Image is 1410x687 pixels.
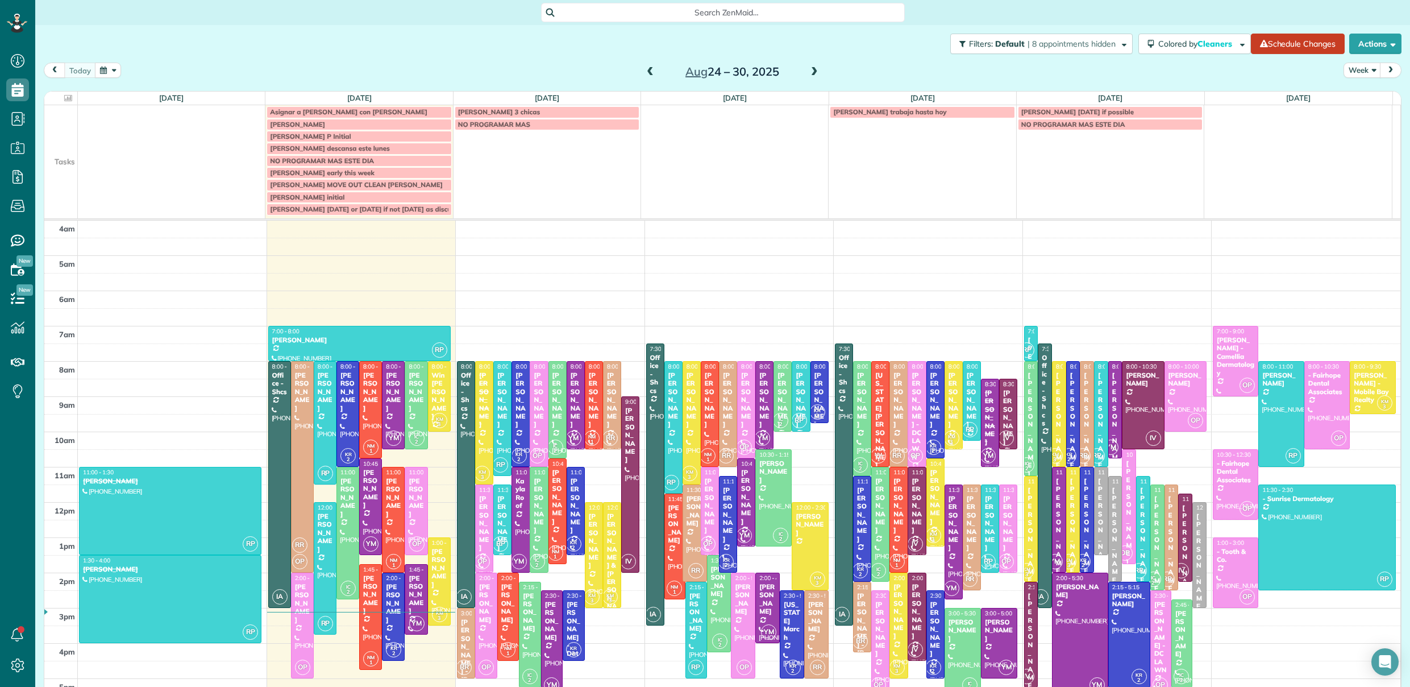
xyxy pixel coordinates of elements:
span: [PERSON_NAME] early this week [270,168,375,177]
div: [PERSON_NAME] [722,371,734,429]
span: RP [664,475,679,490]
span: 7:00 - 9:00 [1217,328,1244,335]
div: [PERSON_NAME] [948,495,959,552]
span: | 8 appointments hidden [1028,39,1116,49]
div: [PERSON_NAME] [552,371,563,429]
span: OP [1240,378,1255,393]
small: 2 [926,446,941,457]
div: [PERSON_NAME] [893,477,904,535]
div: [PERSON_NAME] [875,477,886,535]
div: [PERSON_NAME] [570,371,581,429]
span: YM [386,431,401,446]
span: 8:30 - 10:30 [1003,380,1034,388]
div: [PERSON_NAME] - Mobile Bay Realty [1353,371,1392,404]
span: IC [779,531,783,537]
div: [PERSON_NAME] - The Verandas [1028,336,1035,540]
span: 11:00 - 1:30 [1098,469,1129,476]
div: [PERSON_NAME] [317,371,333,412]
span: 7:00 - 8:00 [272,328,300,335]
button: Week [1344,63,1381,78]
div: [PERSON_NAME] [385,477,401,518]
span: NM [704,451,712,457]
span: 11:30 - 2:30 [1168,486,1199,494]
small: 1 [871,454,885,465]
span: IC [553,442,558,449]
span: 8:00 - 11:15 [1028,363,1059,370]
small: 1 [701,454,715,465]
span: Default [995,39,1025,49]
small: 3 [1048,454,1062,465]
span: 10:45 - 1:15 [741,460,772,467]
span: 8:00 - 10:00 [1168,363,1199,370]
span: 8:00 - 11:00 [1262,363,1293,370]
div: [PERSON_NAME] [1055,371,1063,478]
div: [PERSON_NAME] & [PERSON_NAME] [606,512,618,627]
span: 8:00 - 2:00 [295,363,322,370]
span: 8:00 - 11:30 [687,363,717,370]
span: 7:30 - 3:30 [839,345,866,353]
span: RP [318,466,333,481]
small: 3 [1378,402,1392,412]
div: [PERSON_NAME] [363,371,379,412]
div: Office - Shcs [1041,354,1049,427]
span: Aug [685,64,708,78]
span: RR [718,448,734,463]
span: 7:30 - 3:30 [650,345,677,353]
small: 3 [683,472,697,483]
span: [PERSON_NAME] MOVE OUT CLEAN [PERSON_NAME] [270,180,443,189]
span: 11:00 - 2:15 [875,469,906,476]
span: 11:00 - 2:00 [1070,469,1101,476]
span: 11:30 - 2:15 [687,486,717,494]
span: 8:00 - 10:00 [777,363,808,370]
span: 12:00 - 3:00 [589,504,619,511]
span: YM [737,528,752,543]
div: [PERSON_NAME] [570,477,581,535]
a: [DATE] [347,93,372,102]
span: 11:00 - 1:30 [571,469,601,476]
span: 8:00 - 11:30 [479,363,510,370]
div: [PERSON_NAME] [759,460,788,484]
div: [PERSON_NAME] [533,477,544,535]
div: [PERSON_NAME] [930,371,941,429]
div: [PERSON_NAME] [741,469,752,526]
span: NO PROGRAMAR MAS ESTE DIA [270,156,374,165]
small: 3 [475,472,489,483]
span: 8:00 - 11:00 [1098,363,1129,370]
span: 8:00 - 11:00 [875,363,906,370]
span: 11:15 - 2:15 [857,478,888,485]
span: OP [1331,431,1346,446]
span: 8:00 - 11:30 [318,363,348,370]
small: 3 [945,437,959,448]
span: IC [414,433,419,440]
span: RP [432,342,447,358]
small: 2 [773,419,788,430]
span: 8:00 - 11:00 [705,363,735,370]
button: Colored byCleaners [1138,34,1251,54]
div: [PERSON_NAME] [1112,371,1119,478]
div: [PERSON_NAME] [795,512,825,537]
span: 8:00 - 3:00 [461,363,488,370]
span: KM [948,433,955,440]
div: [PERSON_NAME] [686,495,704,528]
a: [DATE] [723,93,747,102]
div: [PERSON_NAME] [777,371,788,429]
span: OP [1188,413,1203,428]
span: KM [479,469,486,475]
small: 2 [810,411,825,421]
div: [PERSON_NAME] [856,486,868,544]
div: [PERSON_NAME] [984,495,996,552]
span: 10:45 - 1:30 [363,460,394,467]
span: YM [566,431,581,446]
div: [PERSON_NAME] [1028,486,1035,593]
div: [PERSON_NAME] [1055,477,1063,583]
span: 11:45 - 2:15 [1182,495,1213,503]
span: 11:15 - 2:00 [723,478,754,485]
span: 11:30 - 2:45 [949,486,979,494]
div: [PERSON_NAME] [741,371,752,429]
div: [PERSON_NAME] [272,336,447,344]
span: 8:00 - 10:30 [1308,363,1339,370]
div: - Sunrise Dermatology [1262,495,1392,503]
span: 11:00 - 2:00 [386,469,417,476]
div: [PERSON_NAME] [668,504,683,545]
span: 11:00 - 2:00 [1084,469,1114,476]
